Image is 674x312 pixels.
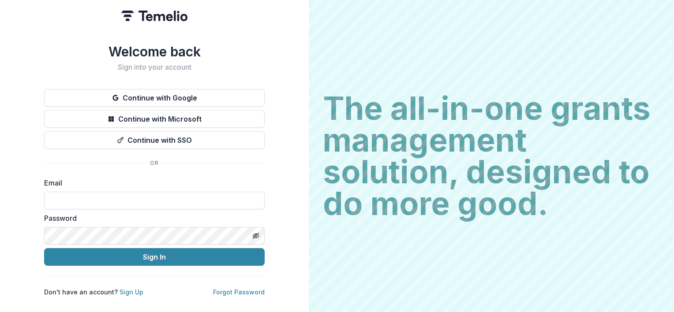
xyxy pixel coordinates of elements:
button: Continue with SSO [44,131,265,149]
a: Sign Up [120,288,143,296]
button: Continue with Microsoft [44,110,265,128]
h1: Welcome back [44,44,265,59]
button: Toggle password visibility [249,229,263,243]
img: Temelio [121,11,187,21]
h2: Sign into your account [44,63,265,71]
label: Email [44,178,259,188]
a: Forgot Password [213,288,265,296]
button: Sign In [44,248,265,266]
button: Continue with Google [44,89,265,107]
p: Don't have an account? [44,287,143,297]
label: Password [44,213,259,223]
